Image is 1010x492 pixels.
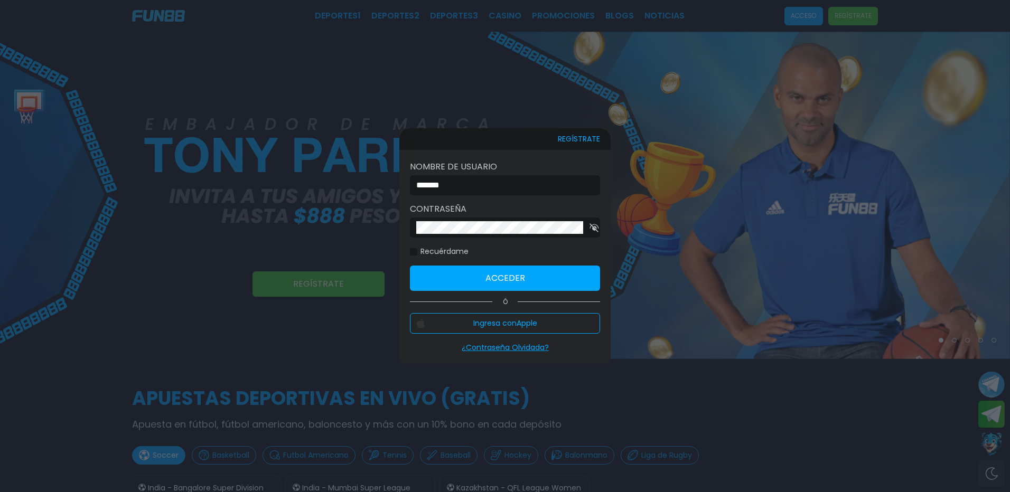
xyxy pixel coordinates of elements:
[410,266,600,291] button: Acceder
[410,342,600,353] p: ¿Contraseña Olvidada?
[410,160,600,173] label: Nombre de usuario
[410,246,469,257] label: Recuérdame
[410,297,600,307] p: Ó
[558,128,600,150] button: REGÍSTRATE
[410,313,600,334] button: Ingresa conApple
[410,203,600,215] label: Contraseña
